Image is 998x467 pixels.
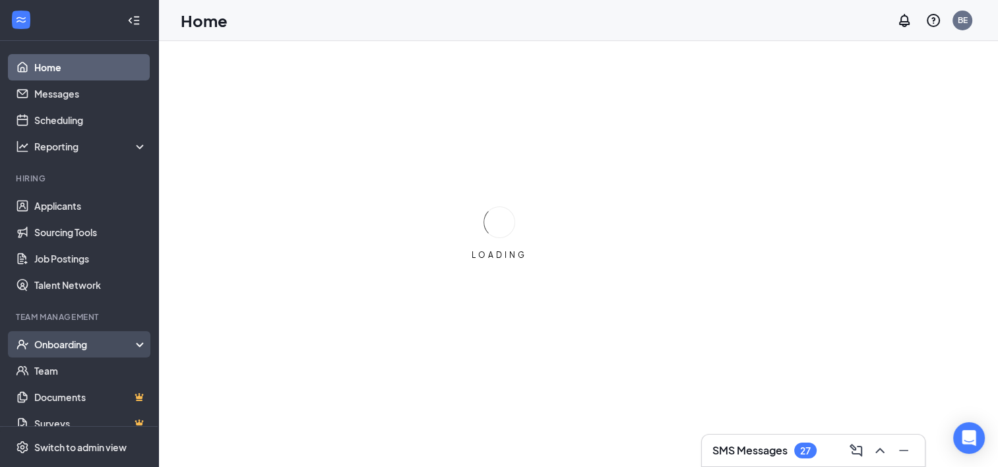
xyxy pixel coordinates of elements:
svg: Settings [16,441,29,454]
svg: Minimize [896,443,912,458]
h3: SMS Messages [712,443,788,458]
a: Scheduling [34,107,147,133]
div: Hiring [16,173,144,184]
div: Open Intercom Messenger [953,422,985,454]
svg: UserCheck [16,338,29,351]
a: Applicants [34,193,147,219]
a: Home [34,54,147,80]
div: 27 [800,445,811,456]
button: ChevronUp [869,440,890,461]
a: Messages [34,80,147,107]
svg: QuestionInfo [925,13,941,28]
div: BE [958,15,968,26]
div: Team Management [16,311,144,323]
svg: WorkstreamLogo [15,13,28,26]
svg: ComposeMessage [848,443,864,458]
a: SurveysCrown [34,410,147,437]
button: ComposeMessage [846,440,867,461]
div: Switch to admin view [34,441,127,454]
svg: ChevronUp [872,443,888,458]
a: Job Postings [34,245,147,272]
a: Team [34,358,147,384]
button: Minimize [893,440,914,461]
svg: Notifications [896,13,912,28]
div: LOADING [466,249,532,261]
svg: Analysis [16,140,29,153]
a: Talent Network [34,272,147,298]
svg: Collapse [127,14,140,27]
div: Reporting [34,140,148,153]
a: DocumentsCrown [34,384,147,410]
div: Onboarding [34,338,136,351]
a: Sourcing Tools [34,219,147,245]
h1: Home [181,9,228,32]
